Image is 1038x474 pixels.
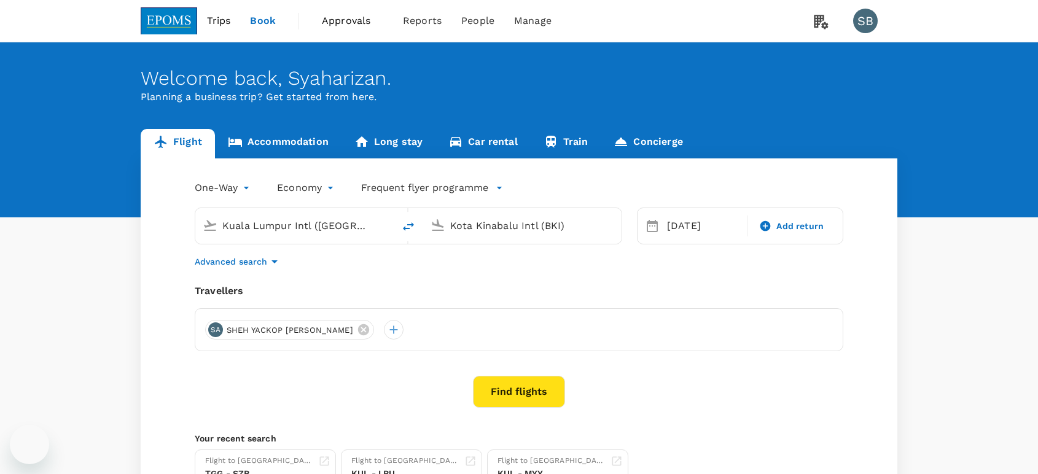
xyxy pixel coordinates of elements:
[195,284,843,298] div: Travellers
[219,324,361,336] span: SHEH YACKOP [PERSON_NAME]
[776,220,824,233] span: Add return
[195,254,282,269] button: Advanced search
[450,216,596,235] input: Going to
[205,455,313,467] div: Flight to [GEOGRAPHIC_DATA]
[435,129,531,158] a: Car rental
[385,224,388,227] button: Open
[195,432,843,445] p: Your recent search
[195,178,252,198] div: One-Way
[361,181,488,195] p: Frequent flyer programme
[277,178,337,198] div: Economy
[195,255,267,268] p: Advanced search
[662,214,744,238] div: [DATE]
[10,425,49,464] iframe: Button to launch messaging window
[141,90,897,104] p: Planning a business trip? Get started from here.
[531,129,601,158] a: Train
[215,129,341,158] a: Accommodation
[250,14,276,28] span: Book
[361,181,503,195] button: Frequent flyer programme
[601,129,695,158] a: Concierge
[498,455,606,467] div: Flight to [GEOGRAPHIC_DATA]
[322,14,383,28] span: Approvals
[514,14,552,28] span: Manage
[207,14,231,28] span: Trips
[141,67,897,90] div: Welcome back , Syaharizan .
[394,212,423,241] button: delete
[403,14,442,28] span: Reports
[205,320,374,340] div: SASHEH YACKOP [PERSON_NAME]
[853,9,878,33] div: SB
[351,455,459,467] div: Flight to [GEOGRAPHIC_DATA]
[222,216,368,235] input: Depart from
[141,129,215,158] a: Flight
[208,322,223,337] div: SA
[473,376,565,408] button: Find flights
[461,14,494,28] span: People
[613,224,615,227] button: Open
[141,7,197,34] img: EPOMS SDN BHD
[341,129,435,158] a: Long stay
